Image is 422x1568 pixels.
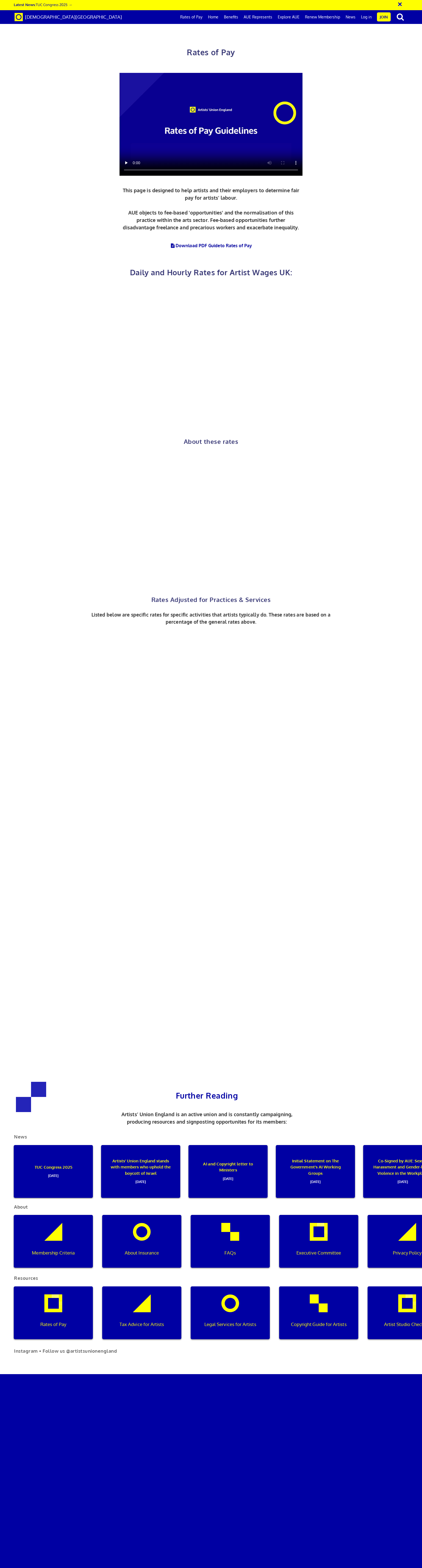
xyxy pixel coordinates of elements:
[196,1161,260,1182] p: AI and Copyright letter to Ministers
[283,1249,354,1256] p: Executive Committee
[377,12,391,21] a: Join
[358,10,374,24] a: Log in
[130,268,292,277] span: Daily and Hourly Rates for Artist Wages UK:
[275,1215,362,1268] a: Executive Committee
[48,438,374,445] h2: About these rates
[10,1286,97,1339] a: Rates of Pay
[392,11,409,23] button: search
[117,1111,297,1126] p: Artists’ Union England is an active union and is constantly campaigning, producing resources and ...
[343,10,358,24] a: News
[195,1321,266,1328] p: Legal Services for Artists
[221,10,241,24] a: Benefits
[14,2,72,7] a: Latest News:TUC Congress 2025 →
[14,2,36,7] strong: Latest News:
[18,1249,89,1256] p: Membership Criteria
[272,1145,359,1198] a: Initial Statement on The Government's AI Working Groups[DATE]
[275,1286,362,1339] a: Copyright Guide for Artists
[10,596,411,603] h2: Rates Adjusted for Practices & Services
[22,1164,85,1179] p: TUC Congress 2025
[10,10,126,24] a: Brand [DEMOGRAPHIC_DATA][GEOGRAPHIC_DATA]
[109,1176,172,1185] span: [DATE]
[77,611,345,626] p: Listed below are specific rates for specific activities that artists typically do. These rates ar...
[205,10,221,24] a: Home
[98,1286,185,1339] a: Tax Advice for Artists
[121,187,301,231] p: This page is designed to help artists and their employers to determine fair pay for artists’ labo...
[184,1145,272,1198] a: AI and Copyright letter to Ministers[DATE]
[187,47,235,57] span: Rates of Pay
[97,1145,184,1198] a: Artists’ Union England stands with members who uphold the boycott of Israel[DATE]
[109,1158,172,1185] p: Artists’ Union England stands with members who uphold the boycott of Israel
[275,10,302,24] a: Explore AUE
[106,1249,177,1256] p: About Insurance
[10,1145,97,1198] a: TUC Congress 2025[DATE]
[187,1215,274,1268] a: FAQs
[241,10,275,24] a: AUE Represents
[10,1215,97,1268] a: Membership Criteria
[25,14,122,20] span: [DEMOGRAPHIC_DATA][GEOGRAPHIC_DATA]
[98,1215,185,1268] a: About Insurance
[176,1091,238,1101] span: Further Reading
[283,1321,354,1328] p: Copyright Guide for Artists
[220,243,252,248] span: to Rates of Pay
[284,1176,347,1185] span: [DATE]
[187,1286,274,1339] a: Legal Services for Artists
[18,1321,89,1328] p: Rates of Pay
[170,243,252,248] a: Download PDF Guideto Rates of Pay
[177,10,205,24] a: Rates of Pay
[195,1249,266,1256] p: FAQs
[302,10,343,24] a: Renew Membership
[106,1321,177,1328] p: Tax Advice for Artists
[196,1173,260,1182] span: [DATE]
[284,1158,347,1185] p: Initial Statement on The Government's AI Working Groups
[22,1170,85,1179] span: [DATE]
